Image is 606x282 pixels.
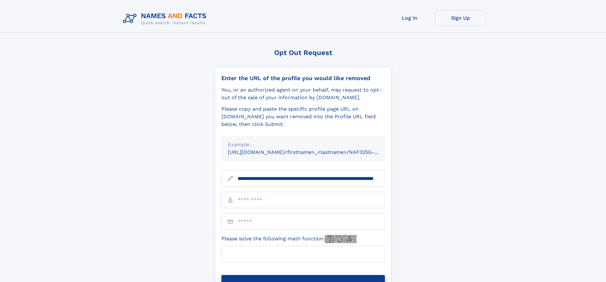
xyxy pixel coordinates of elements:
a: Sign Up [435,10,486,26]
div: You, or an authorized agent on your behalf, may request to opt-out of the sale of your informatio... [221,86,385,101]
div: Please copy and paste the specific profile page URL on [DOMAIN_NAME] you want removed into the Pr... [221,105,385,128]
label: Please solve the following math function: [221,235,357,243]
div: Opt Out Request [215,49,392,57]
div: Example: [228,141,379,148]
img: Logo Names and Facts [120,10,212,27]
a: Log In [384,10,435,26]
div: Enter the URL of the profile you would like removed [221,75,385,82]
small: [URL][DOMAIN_NAME]<firstname>_<lastname>/NAF325G-xxxxxxxx [228,149,397,155]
